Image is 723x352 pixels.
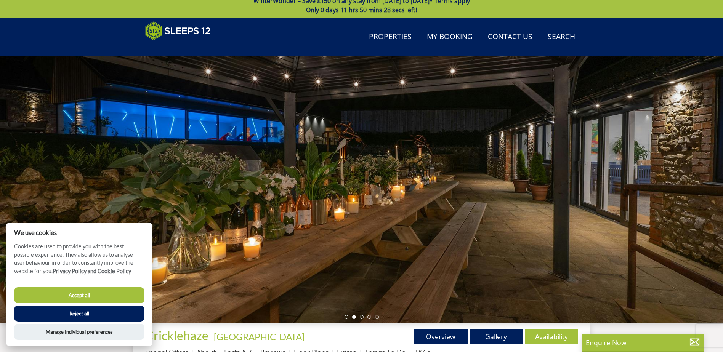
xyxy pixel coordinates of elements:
img: Sleeps 12 [145,21,211,40]
iframe: Customer reviews powered by Trustpilot [141,45,221,51]
button: Reject all [14,306,144,322]
a: Contact Us [485,29,535,46]
a: Properties [366,29,415,46]
a: Gallery [470,329,523,344]
span: Only 0 days 11 hrs 50 mins 28 secs left! [306,6,417,14]
button: Accept all [14,287,144,303]
span: Cricklehaze [145,328,208,343]
a: My Booking [424,29,476,46]
a: Overview [414,329,468,344]
button: Manage Individual preferences [14,324,144,340]
a: [GEOGRAPHIC_DATA] [214,331,305,342]
a: Privacy Policy and Cookie Policy [53,268,131,274]
a: Cricklehaze [145,328,211,343]
span: - [211,331,305,342]
h2: We use cookies [6,229,152,236]
p: Cookies are used to provide you with the best possible experience. They also allow us to analyse ... [6,242,152,281]
p: Enquire Now [586,338,700,347]
a: Search [545,29,578,46]
a: Availability [525,329,578,344]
